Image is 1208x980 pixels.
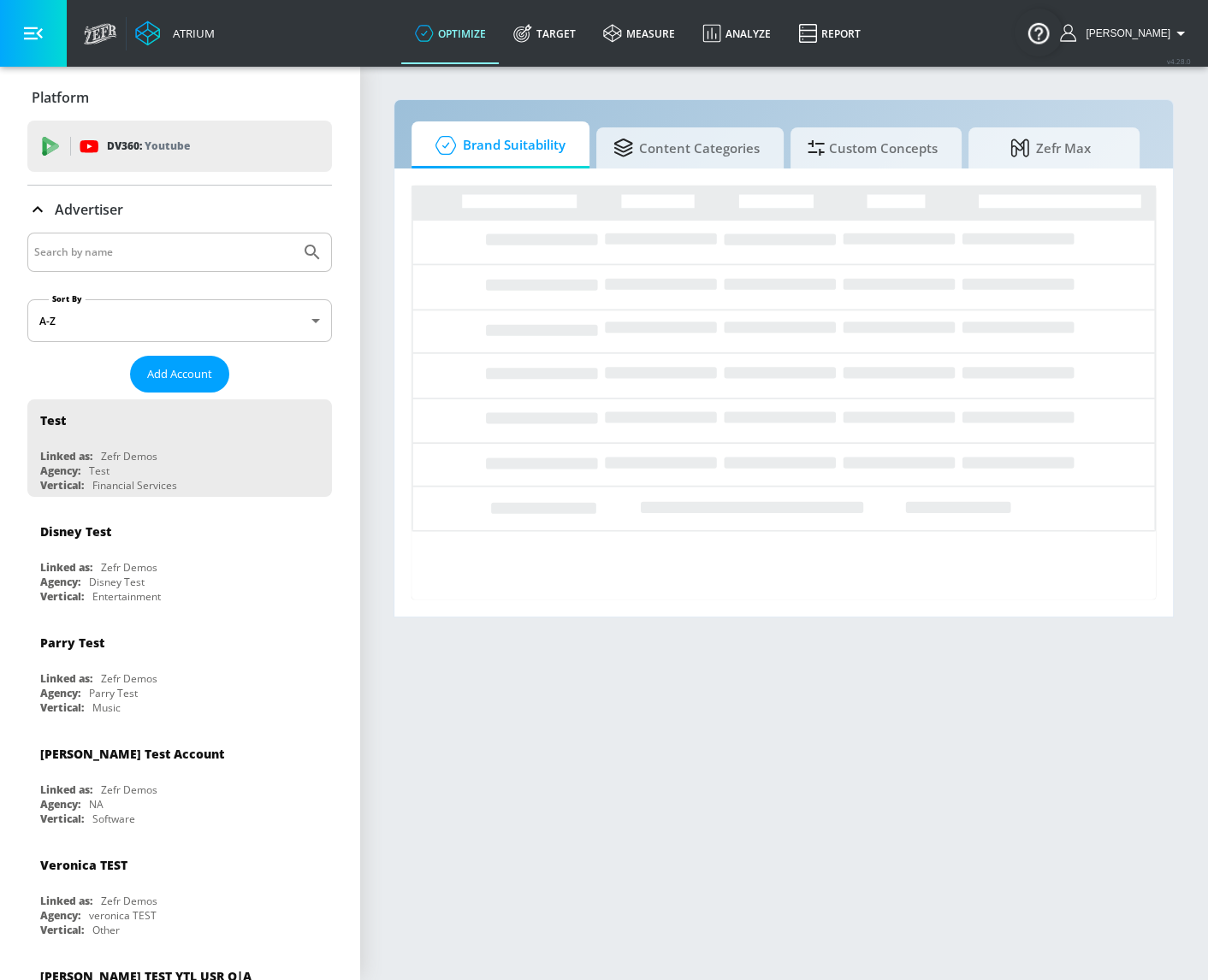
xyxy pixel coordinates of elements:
span: Content Categories [613,127,760,168]
input: Search by name [34,241,293,263]
div: DV360: Youtube [27,121,332,172]
span: Zefr Max [986,127,1116,168]
label: Sort By [49,293,86,304]
button: Add Account [130,356,229,393]
a: Analyze [689,3,785,64]
div: veronica TEST [89,908,157,923]
div: Veronica TESTLinked as:Zefr DemosAgency:veronica TESTVertical:Other [27,844,332,942]
span: Brand Suitability [429,125,566,166]
div: Zefr Demos [101,782,157,797]
div: Linked as: [40,782,92,797]
div: Vertical: [40,478,84,493]
div: Zefr Demos [101,894,157,908]
div: Parry TestLinked as:Zefr DemosAgency:Parry TestVertical:Music [27,622,332,719]
div: Agency: [40,463,80,478]
span: v 4.28.0 [1167,56,1191,66]
div: Agency: [40,797,80,812]
div: [PERSON_NAME] Test AccountLinked as:Zefr DemosAgency:NAVertical:Software [27,733,332,830]
p: Advertiser [55,200,123,219]
div: Linked as: [40,560,92,575]
div: Agency: [40,686,80,700]
div: Parry Test [40,635,104,651]
div: Agency: [40,908,80,923]
div: Disney TestLinked as:Zefr DemosAgency:Disney TestVertical:Entertainment [27,511,332,608]
button: Open Resource Center [1015,9,1063,56]
div: Parry Test [89,686,138,700]
div: Zefr Demos [101,560,157,575]
div: Entertainment [92,589,161,604]
div: Zefr Demos [101,671,157,686]
div: Advertiser [27,186,332,233]
div: Financial Services [92,478,177,493]
div: Software [92,812,135,826]
div: Zefr Demos [101,449,157,463]
div: Agency: [40,575,80,589]
div: Atrium [166,26,215,41]
a: Report [785,3,874,64]
div: Vertical: [40,700,84,715]
span: login as: justin.nim@zefr.com [1079,27,1170,39]
p: Youtube [145,137,190,155]
div: Vertical: [40,589,84,604]
div: A-Z [27,299,332,342]
span: Custom Concepts [808,127,938,168]
button: [PERSON_NAME] [1060,23,1191,44]
div: Test [40,412,66,428]
div: Disney Test [89,575,145,589]
p: Platform [32,88,89,107]
div: TestLinked as:Zefr DemosAgency:TestVertical:Financial Services [27,399,332,497]
div: Disney Test [40,523,111,540]
div: Music [92,700,121,715]
p: DV360: [107,137,190,156]
a: measure [589,3,689,64]
a: Atrium [135,21,215,46]
div: Other [92,923,120,937]
div: Veronica TEST [40,857,127,873]
div: Linked as: [40,894,92,908]
div: Vertical: [40,923,84,937]
div: Platform [27,74,332,121]
div: [PERSON_NAME] Test Account [40,746,224,762]
a: Target [500,3,589,64]
div: Test [89,463,110,478]
span: Add Account [147,364,212,384]
div: Vertical: [40,812,84,826]
a: optimize [401,3,500,64]
div: NA [89,797,104,812]
div: Linked as: [40,449,92,463]
div: Linked as: [40,671,92,686]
